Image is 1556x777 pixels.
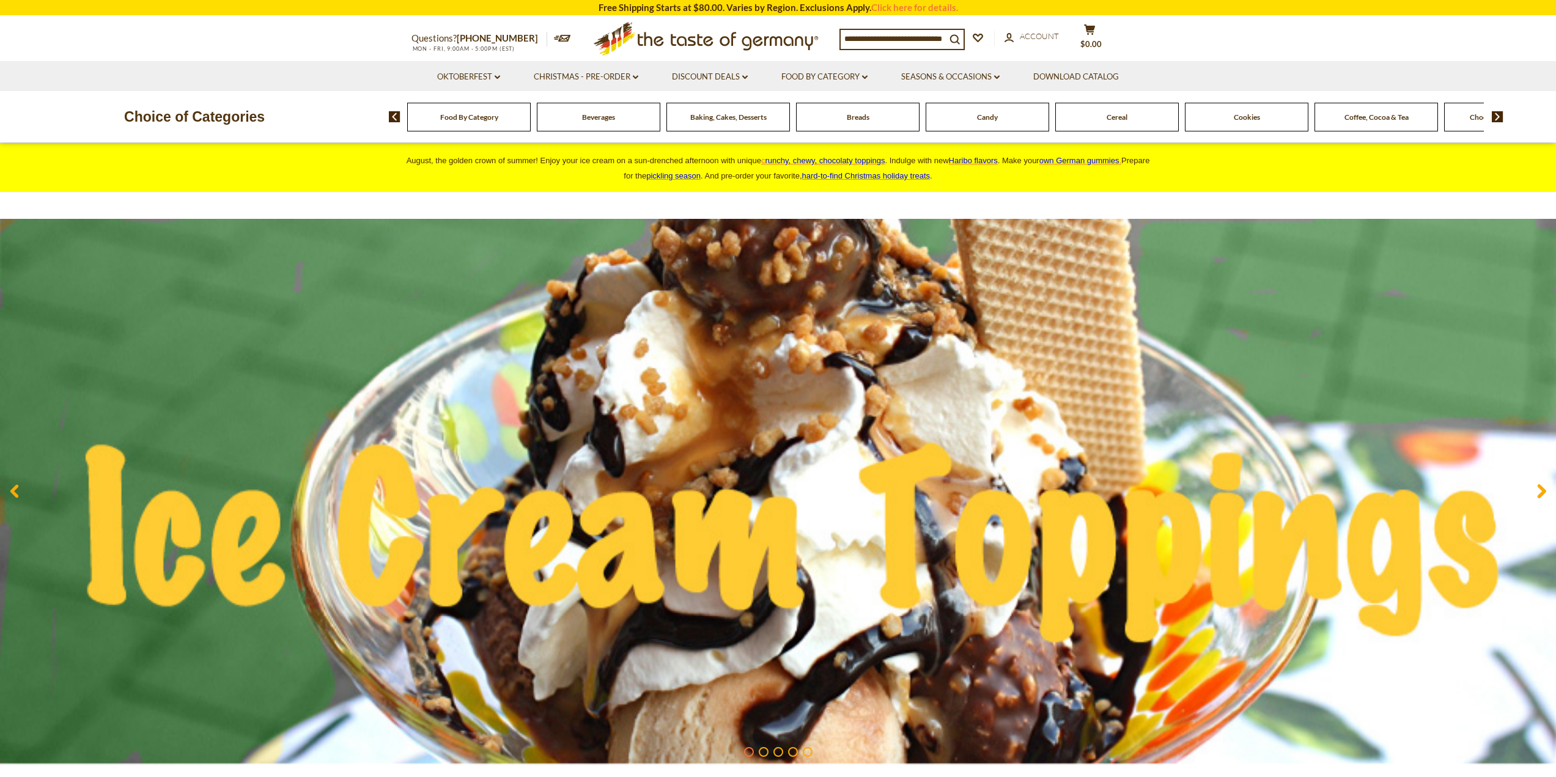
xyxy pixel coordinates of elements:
[457,32,538,43] a: [PHONE_NUMBER]
[534,70,638,84] a: Christmas - PRE-ORDER
[440,112,498,122] a: Food By Category
[901,70,1000,84] a: Seasons & Occasions
[765,156,885,165] span: runchy, chewy, chocolaty toppings
[1470,112,1543,122] a: Chocolate & Marzipan
[949,156,998,165] a: Haribo flavors
[802,171,931,180] a: hard-to-find Christmas holiday treats
[437,70,500,84] a: Oktoberfest
[1033,70,1119,84] a: Download Catalog
[1234,112,1260,122] a: Cookies
[690,112,767,122] a: Baking, Cakes, Desserts
[1020,31,1059,41] span: Account
[1039,156,1119,165] span: own German gummies
[582,112,615,122] a: Beverages
[781,70,868,84] a: Food By Category
[1005,30,1059,43] a: Account
[1344,112,1409,122] a: Coffee, Cocoa & Tea
[1080,39,1102,49] span: $0.00
[1039,156,1121,165] a: own German gummies.
[847,112,869,122] a: Breads
[407,156,1150,180] span: August, the golden crown of summer! Enjoy your ice cream on a sun-drenched afternoon with unique ...
[1072,24,1108,54] button: $0.00
[871,2,958,13] a: Click here for details.
[411,31,547,46] p: Questions?
[977,112,998,122] a: Candy
[1107,112,1127,122] a: Cereal
[672,70,748,84] a: Discount Deals
[1492,111,1503,122] img: next arrow
[389,111,400,122] img: previous arrow
[802,171,932,180] span: .
[411,45,515,52] span: MON - FRI, 9:00AM - 5:00PM (EST)
[646,171,701,180] a: pickling season
[761,156,885,165] a: crunchy, chewy, chocolaty toppings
